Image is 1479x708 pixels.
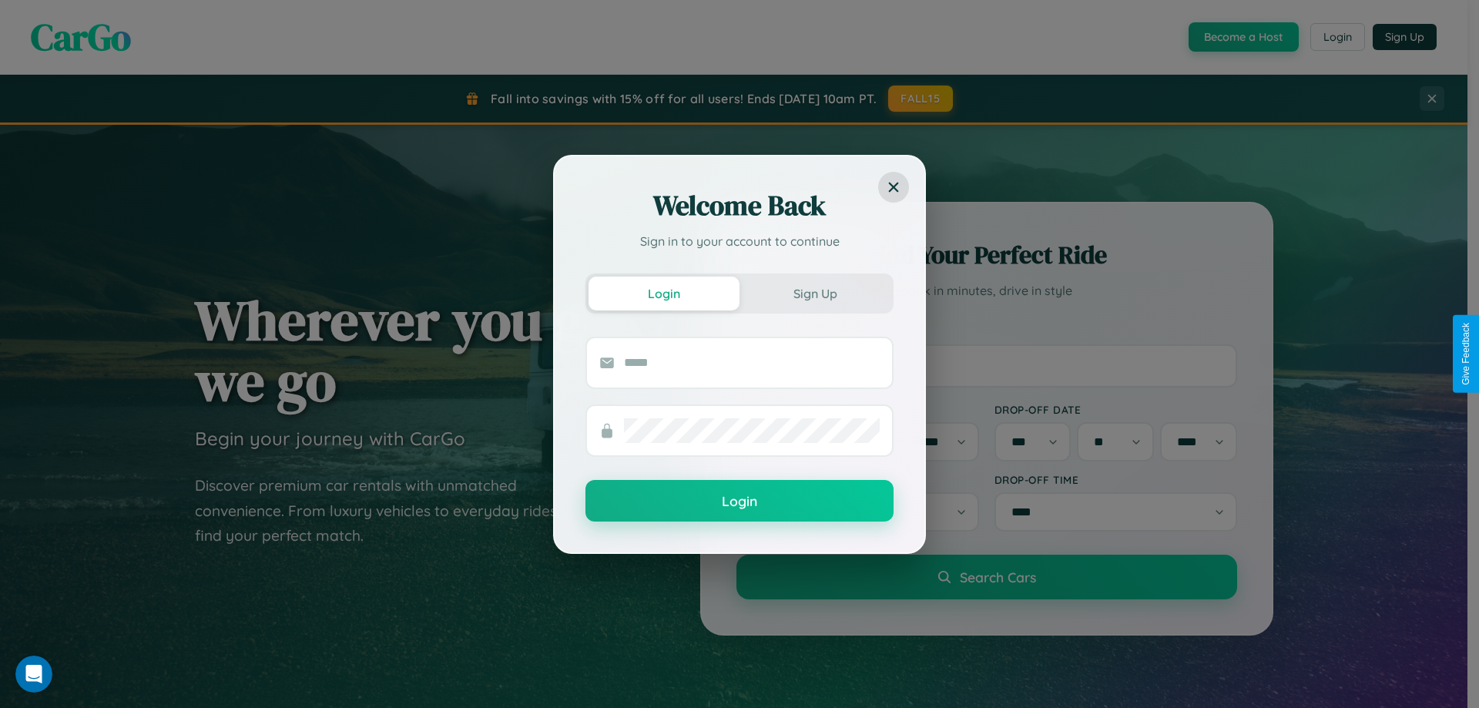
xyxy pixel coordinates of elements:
[15,656,52,693] iframe: Intercom live chat
[585,187,894,224] h2: Welcome Back
[589,277,739,310] button: Login
[739,277,890,310] button: Sign Up
[585,480,894,522] button: Login
[1461,323,1471,385] div: Give Feedback
[585,232,894,250] p: Sign in to your account to continue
